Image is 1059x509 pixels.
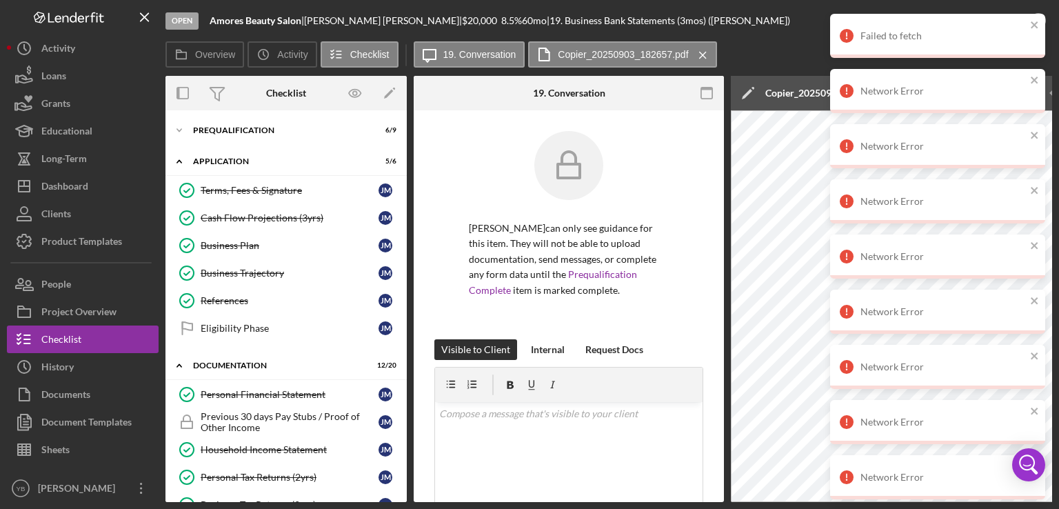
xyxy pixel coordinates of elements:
[7,326,159,353] button: Checklist
[379,470,392,484] div: J M
[7,298,159,326] a: Project Overview
[522,15,547,26] div: 60 mo
[528,41,716,68] button: Copier_20250903_182657.pdf
[860,361,1026,372] div: Network Error
[1030,406,1040,419] button: close
[860,141,1026,152] div: Network Error
[1030,350,1040,363] button: close
[547,15,790,26] div: | 19. Business Bank Statements (3mos) ([PERSON_NAME])
[210,14,301,26] b: Amores Beauty Salon
[1030,295,1040,308] button: close
[7,90,159,117] button: Grants
[172,408,400,436] a: Previous 30 days Pay Stubs / Proof of Other IncomeJM
[41,117,92,148] div: Educational
[321,41,399,68] button: Checklist
[379,266,392,280] div: J M
[193,361,362,370] div: Documentation
[7,117,159,145] a: Educational
[533,88,605,99] div: 19. Conversation
[558,49,688,60] label: Copier_20250903_182657.pdf
[172,259,400,287] a: Business TrajectoryJM
[201,295,379,306] div: References
[441,339,510,360] div: Visible to Client
[954,7,1021,34] div: Mark Complete
[379,443,392,457] div: J M
[1030,240,1040,253] button: close
[578,339,650,360] button: Request Docs
[860,86,1026,97] div: Network Error
[7,200,159,228] button: Clients
[443,49,516,60] label: 19. Conversation
[1030,74,1040,88] button: close
[172,381,400,408] a: Personal Financial StatementJM
[7,34,159,62] button: Activity
[434,339,517,360] button: Visible to Client
[379,415,392,429] div: J M
[201,323,379,334] div: Eligibility Phase
[469,268,637,295] a: Prequalification Complete
[7,408,159,436] button: Document Templates
[210,15,304,26] div: |
[41,228,122,259] div: Product Templates
[41,298,117,329] div: Project Overview
[372,157,396,166] div: 5 / 6
[7,436,159,463] button: Sheets
[41,62,66,93] div: Loans
[350,49,390,60] label: Checklist
[172,232,400,259] a: Business PlanJM
[172,315,400,342] a: Eligibility PhaseJM
[585,339,643,360] div: Request Docs
[7,62,159,90] button: Loans
[379,321,392,335] div: J M
[379,239,392,252] div: J M
[1030,19,1040,32] button: close
[1012,448,1045,481] div: Open Intercom Messenger
[860,417,1026,428] div: Network Error
[7,172,159,200] button: Dashboard
[524,339,572,360] button: Internal
[7,381,159,408] button: Documents
[501,15,522,26] div: 8.5 %
[41,145,87,176] div: Long-Term
[462,14,497,26] span: $20,000
[172,177,400,204] a: Terms, Fees & SignatureJM
[1030,130,1040,143] button: close
[193,157,362,166] div: Application
[165,12,199,30] div: Open
[172,204,400,232] a: Cash Flow Projections (3yrs)JM
[201,472,379,483] div: Personal Tax Returns (2yrs)
[17,485,26,492] text: YB
[860,30,1026,41] div: Failed to fetch
[7,228,159,255] button: Product Templates
[379,388,392,401] div: J M
[165,41,244,68] button: Overview
[7,145,159,172] a: Long-Term
[940,7,1052,34] button: Mark Complete
[372,126,396,134] div: 6 / 9
[304,15,462,26] div: [PERSON_NAME] [PERSON_NAME] |
[7,353,159,381] button: History
[860,472,1026,483] div: Network Error
[41,200,71,231] div: Clients
[201,411,379,433] div: Previous 30 days Pay Stubs / Proof of Other Income
[195,49,235,60] label: Overview
[41,326,81,357] div: Checklist
[266,88,306,99] div: Checklist
[531,339,565,360] div: Internal
[1030,185,1040,198] button: close
[201,389,379,400] div: Personal Financial Statement
[41,172,88,203] div: Dashboard
[7,270,159,298] a: People
[41,34,75,66] div: Activity
[201,444,379,455] div: Household Income Statement
[193,126,362,134] div: Prequalification
[172,287,400,315] a: ReferencesJM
